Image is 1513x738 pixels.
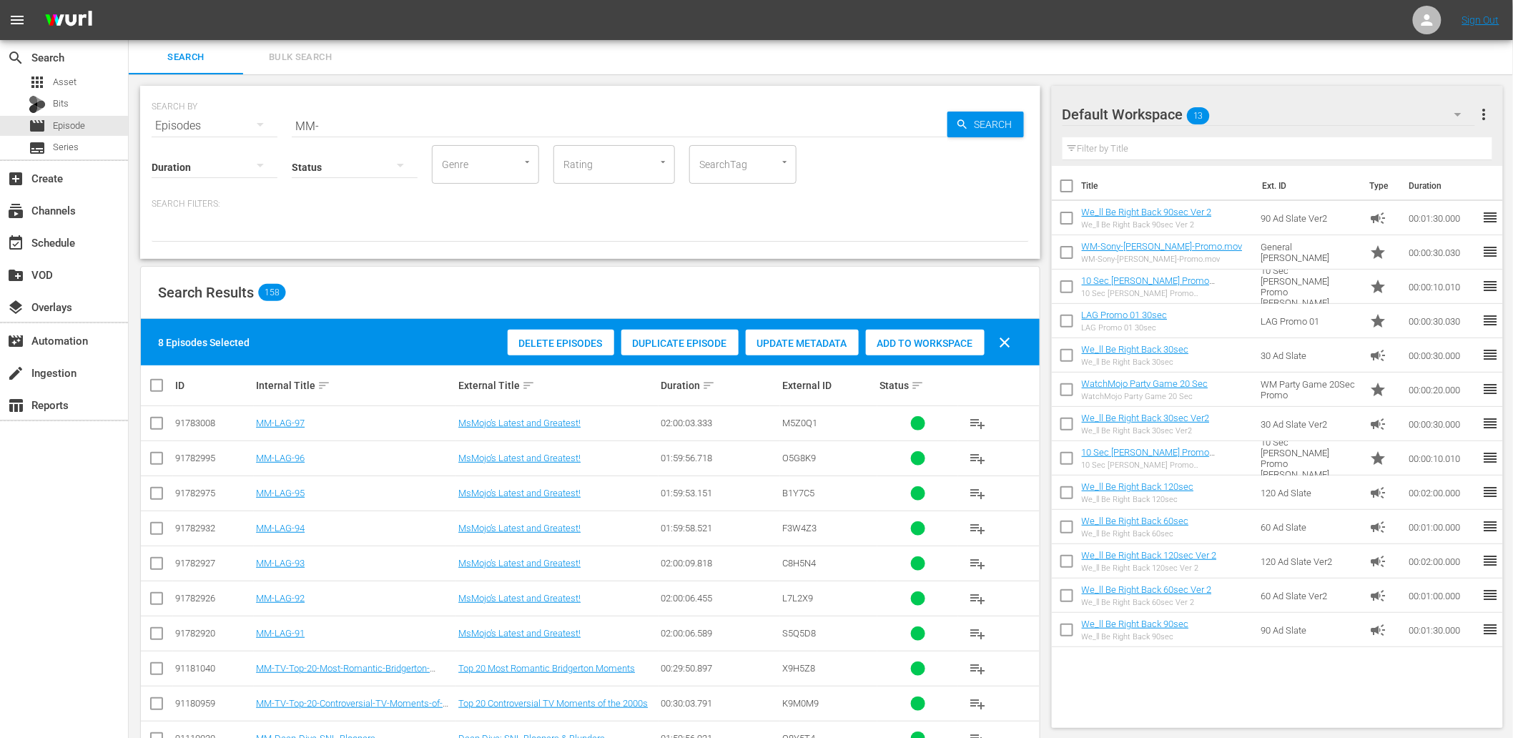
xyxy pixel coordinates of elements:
span: K9M0M9 [782,698,819,709]
span: Episode [29,117,46,134]
span: Bulk Search [252,49,349,66]
span: more_vert [1475,106,1492,123]
td: General [PERSON_NAME] [1256,235,1364,270]
span: Ad [1369,484,1386,501]
td: 00:01:00.000 [1403,510,1482,544]
div: Status [879,377,956,394]
div: Episodes [152,106,277,146]
a: 10 Sec [PERSON_NAME] Promo [PERSON_NAME] [1082,275,1216,297]
button: more_vert [1475,97,1492,132]
td: 90 Ad Slate [1256,613,1364,647]
img: ans4CAIJ8jUAAAAAAAAAAAAAAAAAAAAAAAAgQb4GAAAAAAAAAAAAAAAAAAAAAAAAJMjXAAAAAAAAAAAAAAAAAAAAAAAAgAT5G... [34,4,103,37]
a: We_ll Be Right Back 90sec [1082,619,1189,629]
span: playlist_add [969,520,986,537]
span: Promo [1369,244,1386,261]
td: 00:02:00.000 [1403,476,1482,510]
div: 02:00:06.455 [661,593,778,604]
span: Search Results [158,284,254,301]
div: 02:00:09.818 [661,558,778,569]
a: We_ll Be Right Back 90sec Ver 2 [1082,207,1212,217]
span: playlist_add [969,660,986,677]
span: Ingestion [7,365,24,382]
div: We_ll Be Right Back 60sec Ver 2 [1082,598,1212,607]
button: playlist_add [960,581,995,616]
a: MM-LAG-96 [256,453,305,463]
div: 10 Sec [PERSON_NAME] Promo [PERSON_NAME] [1082,461,1250,470]
span: reorder [1482,243,1499,260]
span: Ad [1369,210,1386,227]
div: External ID [782,380,875,391]
span: Duplicate Episode [621,338,739,349]
div: We_ll Be Right Back 30sec [1082,358,1189,367]
a: We_ll Be Right Back 120sec [1082,481,1194,492]
span: menu [9,11,26,29]
div: 02:00:03.333 [661,418,778,428]
span: playlist_add [969,485,986,502]
a: MM-LAG-92 [256,593,305,604]
button: Search [947,112,1024,137]
td: WM Party Game 20Sec Promo [1256,373,1364,407]
span: reorder [1482,552,1499,569]
span: playlist_add [969,590,986,607]
td: LAG Promo 01 [1256,304,1364,338]
button: Add to Workspace [866,330,985,355]
span: Automation [7,333,24,350]
div: 10 Sec [PERSON_NAME] Promo [PERSON_NAME] [1082,289,1250,298]
div: 8 Episodes Selected [158,335,250,350]
div: Bits [29,96,46,113]
button: Open [778,155,792,169]
td: 00:00:30.000 [1403,407,1482,441]
a: MM-LAG-94 [256,523,305,533]
span: Promo [1369,313,1386,330]
button: Duplicate Episode [621,330,739,355]
th: Title [1082,166,1254,206]
button: Open [521,155,534,169]
span: S5Q5D8 [782,628,816,639]
span: Episode [53,119,85,133]
button: playlist_add [960,616,995,651]
a: We_ll Be Right Back 30sec Ver2 [1082,413,1210,423]
div: 91783008 [175,418,252,428]
span: Search [137,49,235,66]
td: 00:00:30.000 [1403,338,1482,373]
span: reorder [1482,586,1499,604]
td: 00:01:30.000 [1403,613,1482,647]
span: C8H5N4 [782,558,816,569]
span: reorder [1482,415,1499,432]
a: LAG Promo 01 30sec [1082,310,1168,320]
a: 10 Sec [PERSON_NAME] Promo [PERSON_NAME] [1082,447,1216,468]
a: MsMojo’s Latest and Greatest! [458,593,581,604]
a: MsMojo’s Latest and Greatest! [458,418,581,428]
span: Promo [1369,381,1386,398]
button: Delete Episodes [508,330,614,355]
div: ID [175,380,252,391]
span: sort [317,379,330,392]
span: Ad [1369,415,1386,433]
span: Ad [1369,347,1386,364]
a: MM-LAG-97 [256,418,305,428]
span: Series [29,139,46,157]
div: 00:29:50.897 [661,663,778,674]
td: 60 Ad Slate Ver2 [1256,579,1364,613]
span: Delete Episodes [508,338,614,349]
div: WM-Sony-[PERSON_NAME]-Promo.mov [1082,255,1243,264]
span: playlist_add [969,625,986,642]
span: VOD [7,267,24,284]
p: Search Filters: [152,198,1029,210]
div: 91782926 [175,593,252,604]
div: 91782932 [175,523,252,533]
td: 00:01:30.000 [1403,201,1482,235]
div: 91782995 [175,453,252,463]
button: Update Metadata [746,330,859,355]
td: 30 Ad Slate [1256,338,1364,373]
span: Ad [1369,518,1386,536]
td: 10 Sec [PERSON_NAME] Promo [PERSON_NAME] [1256,270,1364,304]
a: MM-TV-Top-20-Most-Romantic-Bridgerton-Moments_X9H5Z8 [256,663,435,684]
a: We_ll Be Right Back 120sec Ver 2 [1082,550,1217,561]
div: 91782927 [175,558,252,569]
td: 90 Ad Slate Ver2 [1256,201,1364,235]
div: We_ll Be Right Back 60sec [1082,529,1189,538]
a: MsMojo’s Latest and Greatest! [458,488,581,498]
div: Internal Title [256,377,454,394]
a: Sign Out [1462,14,1499,26]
